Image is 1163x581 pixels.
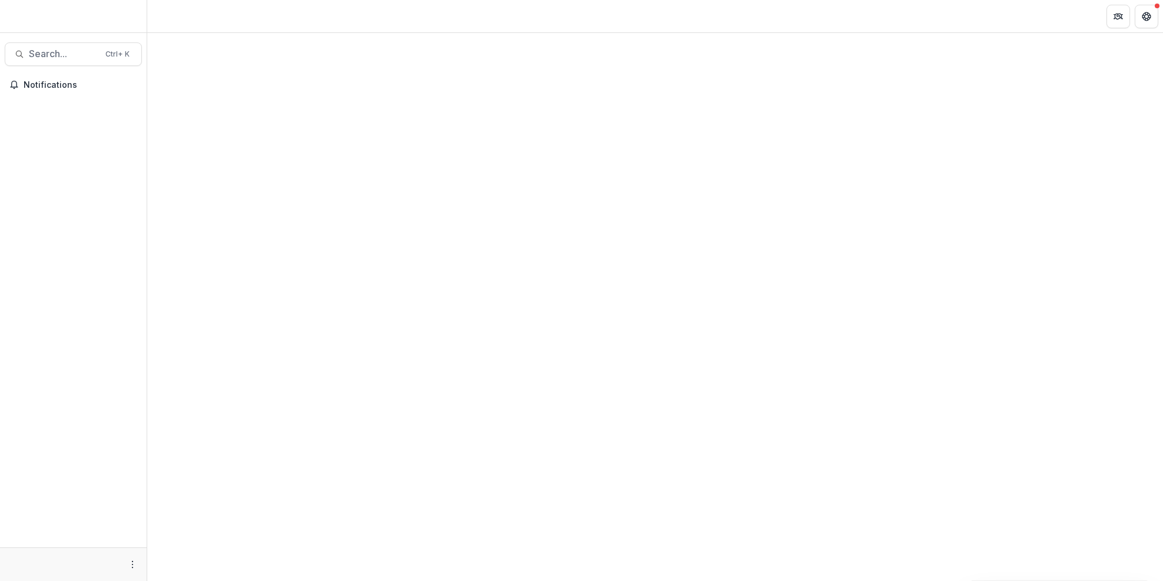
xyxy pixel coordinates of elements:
[1106,5,1130,28] button: Partners
[152,8,202,25] nav: breadcrumb
[1135,5,1158,28] button: Get Help
[5,75,142,94] button: Notifications
[29,48,98,60] span: Search...
[125,557,140,572] button: More
[24,80,137,90] span: Notifications
[5,42,142,66] button: Search...
[103,48,132,61] div: Ctrl + K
